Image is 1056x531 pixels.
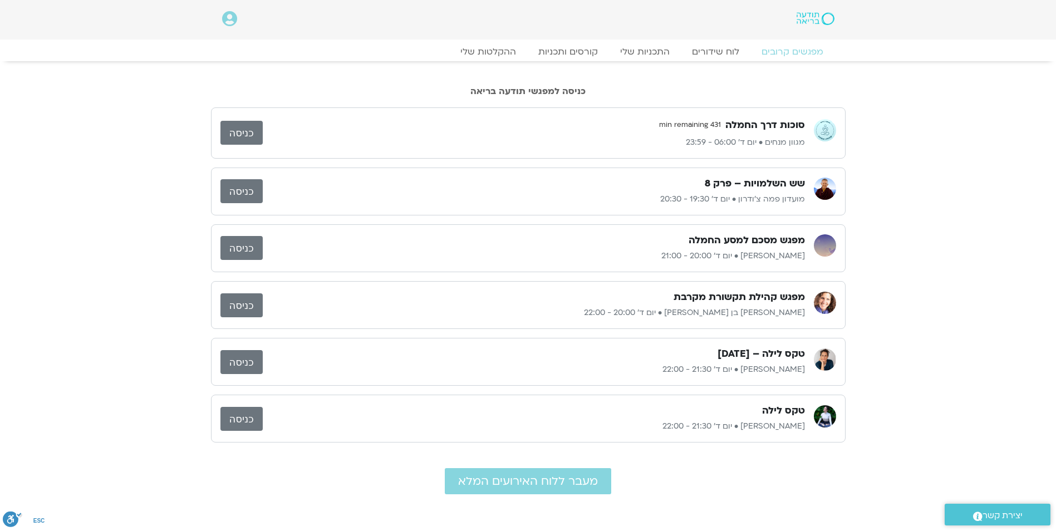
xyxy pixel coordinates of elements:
img: טארה בראך [814,234,836,257]
a: יצירת קשר [945,504,1050,525]
img: ענת דוד [814,405,836,427]
h3: מפגש מסכם למסע החמלה [689,234,805,247]
a: כניסה [220,236,263,260]
p: [PERSON_NAME] בן [PERSON_NAME] • יום ד׳ 20:00 - 22:00 [263,306,805,319]
h3: שש השלמויות – פרק 8 [705,177,805,190]
a: התכניות שלי [609,46,681,57]
a: כניסה [220,350,263,374]
a: מעבר ללוח האירועים המלא [445,468,611,494]
img: מועדון פמה צ'ודרון [814,178,836,200]
p: מגוון מנחים • יום ד׳ 06:00 - 23:59 [263,136,805,149]
a: כניסה [220,179,263,203]
h3: מפגש קהילת תקשורת מקרבת [674,291,805,304]
a: כניסה [220,121,263,145]
p: [PERSON_NAME] • יום ד׳ 20:00 - 21:00 [263,249,805,263]
h2: כניסה למפגשי תודעה בריאה [211,86,846,96]
img: מגוון מנחים [814,119,836,141]
img: שאנייה כהן בן חיים [814,292,836,314]
a: כניסה [220,407,263,431]
p: [PERSON_NAME] • יום ד׳ 21:30 - 22:00 [263,420,805,433]
a: לוח שידורים [681,46,750,57]
a: קורסים ותכניות [527,46,609,57]
h3: סוכות דרך החמלה [725,119,805,132]
p: [PERSON_NAME] • יום ד׳ 21:30 - 22:00 [263,363,805,376]
nav: Menu [222,46,834,57]
span: מעבר ללוח האירועים המלא [458,475,598,488]
a: ההקלטות שלי [449,46,527,57]
span: יצירת קשר [983,508,1023,523]
a: כניסה [220,293,263,317]
p: מועדון פמה צ'ודרון • יום ד׳ 19:30 - 20:30 [263,193,805,206]
a: מפגשים קרובים [750,46,834,57]
h3: טקס לילה – [DATE] [718,347,805,361]
span: 431 min remaining [655,117,725,134]
img: יעל אלנברג [814,348,836,371]
h3: טקס לילה [762,404,805,417]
